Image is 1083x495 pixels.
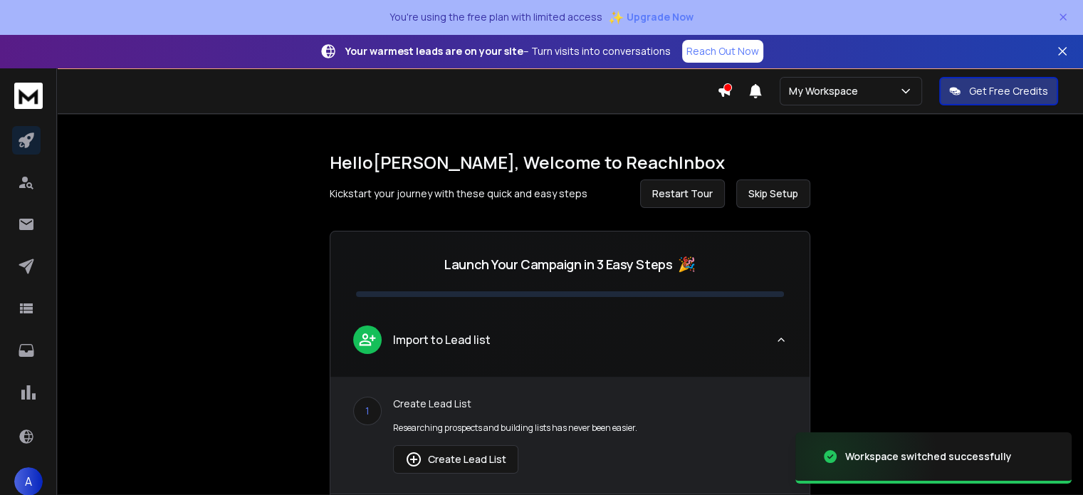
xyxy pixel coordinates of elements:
h1: Hello [PERSON_NAME] , Welcome to ReachInbox [330,151,810,174]
span: Skip Setup [748,187,798,201]
p: Get Free Credits [969,84,1048,98]
div: 1 [353,397,382,425]
button: leadImport to Lead list [330,314,810,377]
p: Reach Out Now [686,44,759,58]
button: Restart Tour [640,179,725,208]
button: Create Lead List [393,445,518,474]
img: logo [14,83,43,109]
p: Import to Lead list [393,331,491,348]
button: Skip Setup [736,179,810,208]
div: leadImport to Lead list [330,377,810,494]
span: Upgrade Now [627,10,694,24]
p: Kickstart your journey with these quick and easy steps [330,187,587,201]
strong: Your warmest leads are on your site [345,44,523,58]
img: lead [405,451,422,468]
img: lead [358,330,377,348]
p: Launch Your Campaign in 3 Easy Steps [444,254,672,274]
p: – Turn visits into conversations [345,44,671,58]
p: My Workspace [789,84,864,98]
button: ✨Upgrade Now [608,3,694,31]
span: 🎉 [678,254,696,274]
span: ✨ [608,7,624,27]
div: Workspace switched successfully [845,449,1012,464]
p: You're using the free plan with limited access [389,10,602,24]
a: Reach Out Now [682,40,763,63]
p: Researching prospects and building lists has never been easier. [393,422,787,434]
p: Create Lead List [393,397,787,411]
button: Get Free Credits [939,77,1058,105]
